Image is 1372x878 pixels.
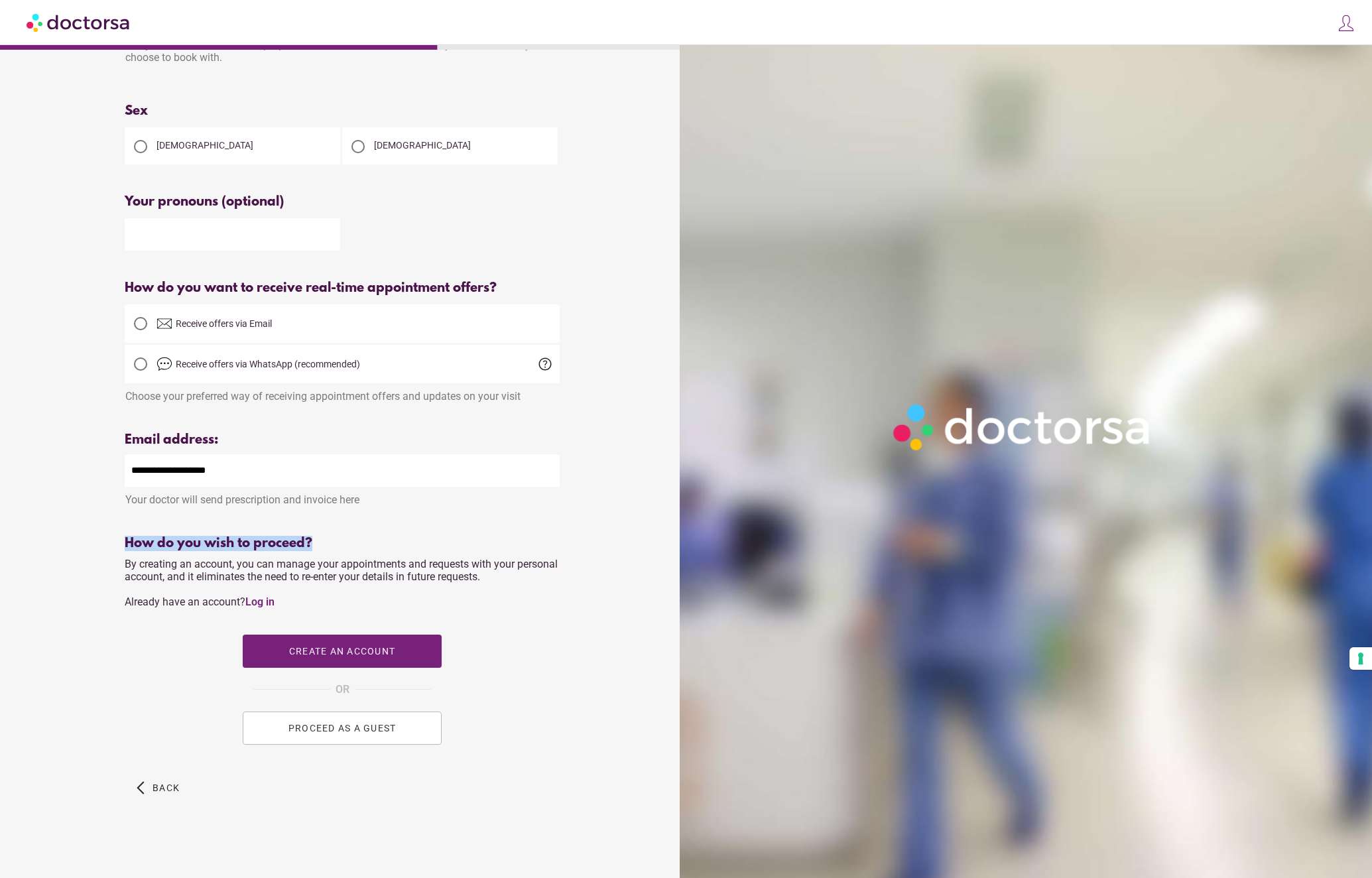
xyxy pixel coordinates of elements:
div: Use your real name to ensure proper care. Your details are shared only with the doctor you choose... [125,32,560,74]
button: arrow_back_ios Back [131,771,185,804]
a: Log in [245,596,275,608]
span: Back [153,783,180,793]
button: Create an account [243,635,442,668]
span: OR [336,681,349,698]
div: Your pronouns (optional) [125,194,560,210]
img: Logo-Doctorsa-trans-White-partial-flat.png [886,397,1160,458]
img: icons8-customer-100.png [1337,14,1355,32]
div: Your doctor will send prescription and invoice here [125,487,560,506]
span: Create an account [289,646,395,657]
button: Your consent preferences for tracking technologies [1349,647,1372,670]
button: PROCEED AS A GUEST [243,712,442,745]
div: Sex [125,103,560,119]
span: Receive offers via Email [176,318,272,329]
span: Receive offers via WhatsApp (recommended) [176,359,360,369]
span: help [537,356,553,372]
span: [DEMOGRAPHIC_DATA] [374,140,471,151]
span: PROCEED AS A GUEST [288,723,397,733]
span: By creating an account, you can manage your appointments and requests with your personal account,... [125,558,558,608]
img: email [156,316,172,332]
div: How do you want to receive real-time appointment offers? [125,281,560,296]
div: How do you wish to proceed? [125,536,560,551]
div: Choose your preferred way of receiving appointment offers and updates on your visit [125,383,560,403]
span: [DEMOGRAPHIC_DATA] [156,140,253,151]
div: Email address: [125,432,560,448]
img: chat [156,356,172,372]
img: Doctorsa.com [27,7,131,37]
